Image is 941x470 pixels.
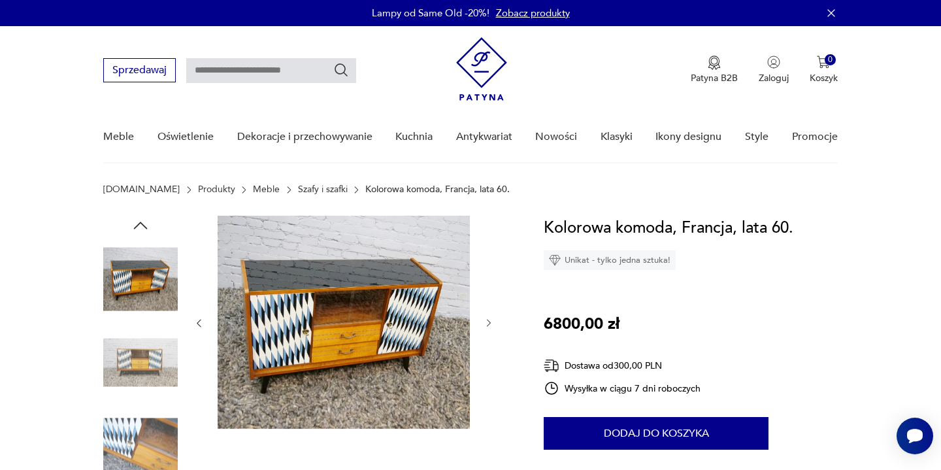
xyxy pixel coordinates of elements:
a: Antykwariat [456,112,512,162]
a: Promocje [792,112,838,162]
p: Patyna B2B [691,72,738,84]
a: Ikony designu [655,112,721,162]
p: 6800,00 zł [544,312,619,337]
button: Zaloguj [759,56,789,84]
button: Sprzedawaj [103,58,176,82]
img: Ikonka użytkownika [767,56,780,69]
a: Meble [253,184,280,195]
a: Zobacz produkty [496,7,570,20]
div: Dostawa od 300,00 PLN [544,358,701,374]
a: Szafy i szafki [298,184,348,195]
div: Unikat - tylko jedna sztuka! [544,250,676,270]
img: Zdjęcie produktu Kolorowa komoda, Francja, lata 60. [103,326,178,400]
img: Ikona koszyka [817,56,830,69]
a: Ikona medaluPatyna B2B [691,56,738,84]
button: Dodaj do koszyka [544,417,768,450]
p: Zaloguj [759,72,789,84]
img: Zdjęcie produktu Kolorowa komoda, Francja, lata 60. [103,242,178,316]
a: Meble [103,112,134,162]
button: 0Koszyk [810,56,838,84]
img: Ikona diamentu [549,254,561,266]
a: Nowości [535,112,577,162]
a: Klasyki [601,112,633,162]
img: Ikona medalu [708,56,721,70]
h1: Kolorowa komoda, Francja, lata 60. [544,216,793,241]
img: Ikona dostawy [544,358,559,374]
p: Koszyk [810,72,838,84]
div: Wysyłka w ciągu 7 dni roboczych [544,380,701,396]
a: Dekoracje i przechowywanie [237,112,372,162]
a: Style [745,112,768,162]
div: 0 [825,54,836,65]
p: Lampy od Same Old -20%! [372,7,489,20]
iframe: Smartsupp widget button [897,418,933,454]
a: Kuchnia [395,112,433,162]
a: Oświetlenie [157,112,214,162]
img: Zdjęcie produktu Kolorowa komoda, Francja, lata 60. [218,216,470,429]
button: Patyna B2B [691,56,738,84]
a: Sprzedawaj [103,67,176,76]
a: [DOMAIN_NAME] [103,184,180,195]
img: Patyna - sklep z meblami i dekoracjami vintage [456,37,507,101]
p: Kolorowa komoda, Francja, lata 60. [365,184,510,195]
a: Produkty [198,184,235,195]
button: Szukaj [333,62,349,78]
